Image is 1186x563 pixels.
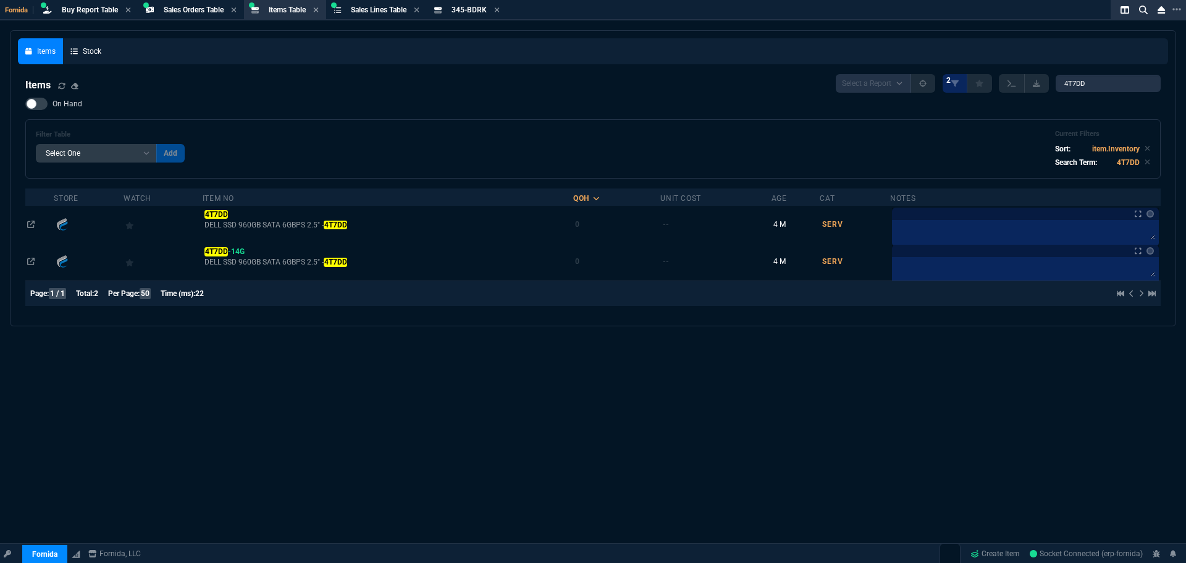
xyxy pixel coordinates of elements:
nx-icon: Close Tab [231,6,237,15]
code: 4T7DD [1117,158,1140,167]
nx-icon: Close Tab [414,6,419,15]
span: Page: [30,289,49,298]
div: Cat [820,193,835,203]
nx-icon: Open In Opposite Panel [27,257,35,266]
mark: 4T7DD [204,247,228,256]
span: Total: [76,289,94,298]
div: Watch [124,193,151,203]
span: -- [663,220,669,229]
code: item.Inventory [1092,145,1140,153]
span: -- [663,257,669,266]
span: Items Table [269,6,306,14]
nx-icon: Close Tab [313,6,319,15]
a: Items [18,38,63,64]
div: Item No [203,193,234,203]
mark: 4T7DD [204,210,228,219]
span: 2 [94,289,98,298]
span: SERV [822,220,843,229]
td: 4 M [772,206,820,243]
nx-icon: Close Tab [125,6,131,15]
span: On Hand [53,99,82,109]
span: Socket Connected (erp-fornida) [1030,549,1143,558]
span: DELL SSD 960GB SATA 6GBPS 2.5" - [204,257,571,267]
nx-icon: Close Tab [494,6,500,15]
span: 0 [575,220,579,229]
span: Buy Report Table [62,6,118,14]
a: Stock [63,38,109,64]
td: 4 M [772,243,820,280]
div: Add to Watchlist [125,253,200,270]
mark: 4T7DD [324,258,347,266]
a: msbcCompanyName [85,548,145,559]
nx-icon: Search [1134,2,1153,17]
span: 2 [946,75,951,85]
div: Notes [890,193,915,203]
nx-icon: Split Panels [1116,2,1134,17]
nx-icon: Close Workbench [1153,2,1170,17]
p: Search Term: [1055,157,1097,168]
span: Sales Lines Table [351,6,406,14]
a: TOOkm9rtOdFrbJsHAAAQ [1030,548,1143,559]
td: DELL SSD 960GB SATA 6GBPS 2.5" - 4T7DD [203,243,574,280]
span: DELL SSD 960GB SATA 6GBPS 2.5" - [204,220,571,230]
h6: Current Filters [1055,130,1150,138]
p: Sort: [1055,143,1070,155]
h6: Filter Table [36,130,185,139]
nx-icon: Open New Tab [1172,4,1181,15]
div: Unit Cost [660,193,700,203]
div: Age [772,193,787,203]
input: Search [1056,75,1161,92]
td: DELL SSD 960GB SATA 6GBPS 2.5" - 4T7DD [203,206,574,243]
span: SERV [822,257,843,266]
span: 0 [575,257,579,266]
mark: 4T7DD [324,221,347,229]
nx-icon: Open In Opposite Panel [27,220,35,229]
div: Store [54,193,78,203]
a: Create Item [965,544,1025,563]
div: QOH [573,193,589,203]
h4: Items [25,78,51,93]
span: Sales Orders Table [164,6,224,14]
span: Fornida [5,6,33,14]
span: Time (ms): [161,289,195,298]
span: Per Page: [108,289,140,298]
div: Add to Watchlist [125,216,200,233]
span: 22 [195,289,204,298]
span: 345-BDRK [452,6,487,14]
span: -14G [204,247,245,256]
span: 50 [140,288,151,299]
span: 1 / 1 [49,288,66,299]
